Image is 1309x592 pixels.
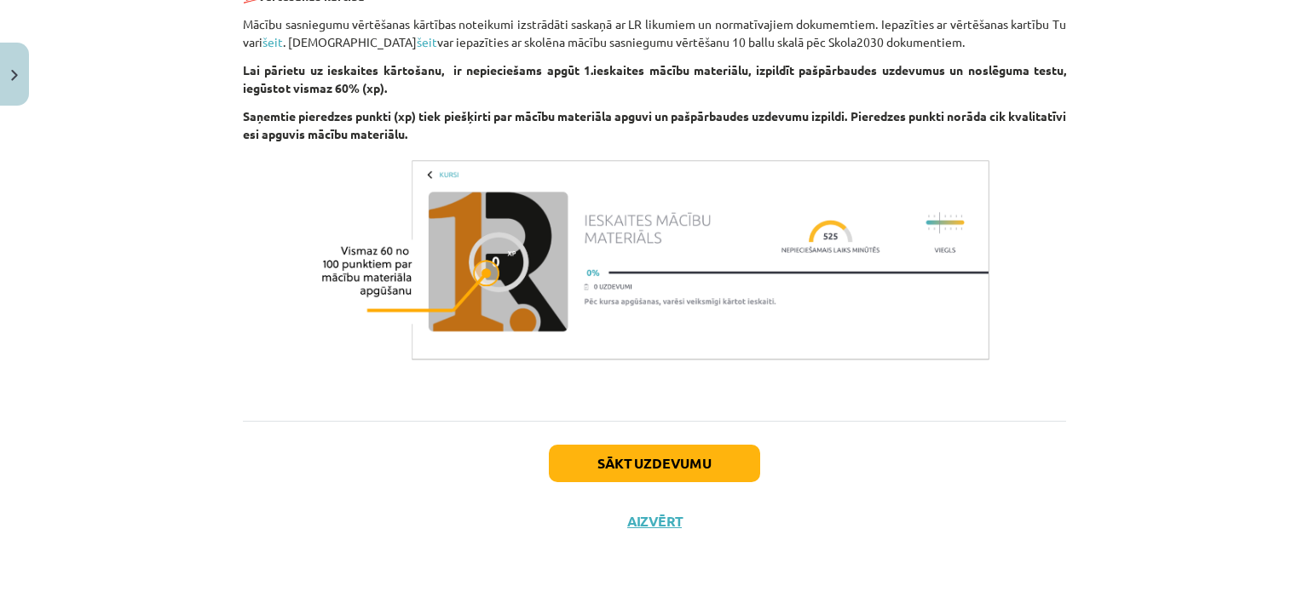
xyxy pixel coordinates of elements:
[243,15,1066,51] p: Mācību sasniegumu vērtēšanas kārtības noteikumi izstrādāti saskaņā ar LR likumiem un normatīvajie...
[243,108,1066,141] strong: Saņemtie pieredzes punkti (xp) tiek piešķirti par mācību materiāla apguvi un pašpārbaudes uzdevum...
[11,70,18,81] img: icon-close-lesson-0947bae3869378f0d4975bcd49f059093ad1ed9edebbc8119c70593378902aed.svg
[417,34,437,49] a: šeit
[622,513,687,530] button: Aizvērt
[262,34,283,49] a: šeit
[549,445,760,482] button: Sākt uzdevumu
[243,62,1066,95] strong: Lai pārietu uz ieskaites kārtošanu, ir nepieciešams apgūt 1.ieskaites mācību materiālu, izpildīt ...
